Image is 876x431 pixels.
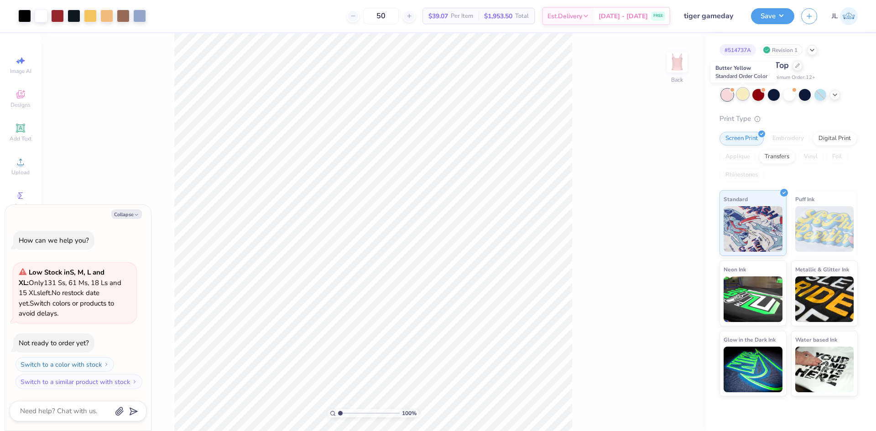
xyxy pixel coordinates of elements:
span: Per Item [451,11,473,21]
div: Screen Print [720,132,764,145]
div: Vinyl [798,150,824,164]
div: Embroidery [766,132,810,145]
span: Upload [11,169,30,176]
span: Only 131 Ss, 61 Ms, 18 Ls and 15 XLs left. Switch colors or products to avoid delays. [19,268,121,318]
input: Untitled Design [677,7,744,25]
button: Save [751,8,794,24]
span: FREE [653,13,663,19]
span: Greek [14,203,28,210]
a: JL [832,7,858,25]
span: 100 % [402,409,417,417]
div: Foil [826,150,848,164]
span: Add Text [10,135,31,142]
img: Back [668,53,686,71]
span: Metallic & Glitter Ink [795,265,849,274]
strong: Low Stock in S, M, L and XL : [19,268,104,287]
span: Est. Delivery [547,11,582,21]
span: Designs [10,101,31,109]
input: – – [363,8,399,24]
div: # 514737A [720,44,756,56]
img: Metallic & Glitter Ink [795,276,854,322]
img: Water based Ink [795,347,854,392]
span: Water based Ink [795,335,837,344]
div: Applique [720,150,756,164]
div: Transfers [759,150,795,164]
img: Neon Ink [724,276,782,322]
div: Rhinestones [720,168,764,182]
span: Image AI [10,68,31,75]
div: Digital Print [813,132,857,145]
span: $1,953.50 [484,11,512,21]
img: Glow in the Dark Ink [724,347,782,392]
span: JL [832,11,838,21]
span: No restock date yet. [19,288,99,308]
span: [DATE] - [DATE] [599,11,648,21]
button: Collapse [111,209,142,219]
span: Neon Ink [724,265,746,274]
div: Print Type [720,114,858,124]
button: Switch to a color with stock [16,357,114,372]
img: Switch to a color with stock [104,362,109,367]
div: Back [671,76,683,84]
img: Puff Ink [795,206,854,252]
button: Switch to a similar product with stock [16,374,142,389]
div: Revision 1 [761,44,803,56]
span: Minimum Order: 12 + [770,74,815,82]
img: Jairo Laqui [840,7,858,25]
div: How can we help you? [19,236,89,245]
div: Butter Yellow [710,62,777,83]
img: Standard [724,206,782,252]
span: $39.07 [428,11,448,21]
span: Total [515,11,529,21]
div: Not ready to order yet? [19,338,89,348]
span: Glow in the Dark Ink [724,335,776,344]
span: Puff Ink [795,194,814,204]
img: Switch to a similar product with stock [132,379,137,384]
span: Standard Order Color [715,73,767,80]
span: Standard [724,194,748,204]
